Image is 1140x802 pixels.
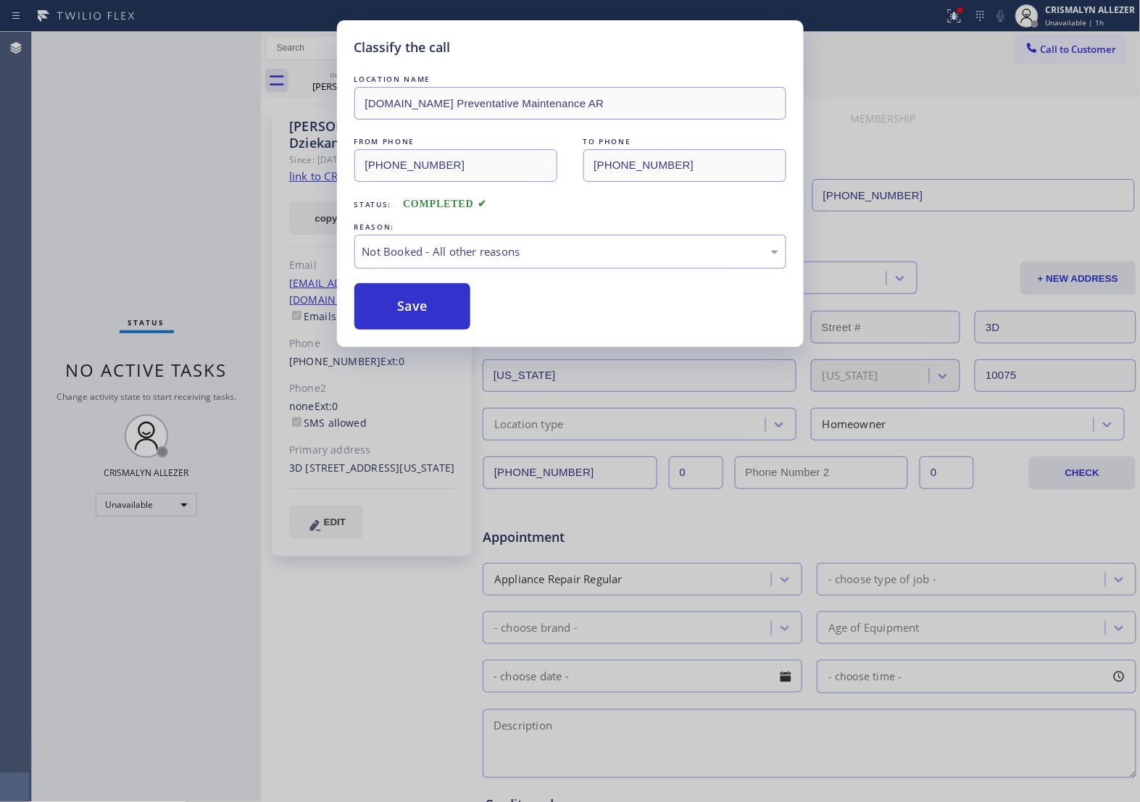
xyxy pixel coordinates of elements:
div: Not Booked - All other reasons [362,243,778,260]
span: COMPLETED [403,199,487,209]
div: LOCATION NAME [354,72,786,87]
div: FROM PHONE [354,134,557,149]
div: TO PHONE [583,134,786,149]
input: From phone [354,149,557,182]
button: Save [354,283,471,330]
span: Status: [354,199,392,209]
h5: Classify the call [354,38,451,57]
input: To phone [583,149,786,182]
div: REASON: [354,220,786,235]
